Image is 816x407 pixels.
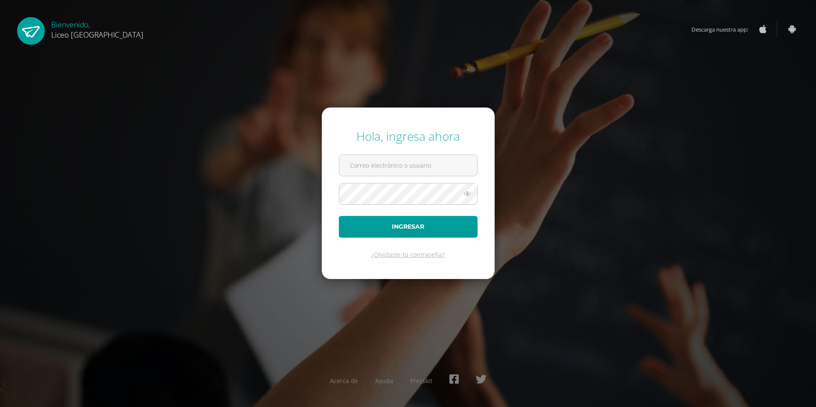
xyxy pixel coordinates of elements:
[339,155,477,176] input: Correo electrónico o usuario
[691,21,757,38] span: Descarga nuestra app:
[375,377,393,385] a: Ayuda
[51,29,143,40] span: Liceo [GEOGRAPHIC_DATA]
[330,377,358,385] a: Acerca de
[371,250,445,259] a: ¿Olvidaste tu contraseña?
[410,377,432,385] a: Presskit
[51,17,143,40] div: Bienvenido,
[339,128,478,144] div: Hola, ingresa ahora
[339,216,478,238] button: Ingresar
